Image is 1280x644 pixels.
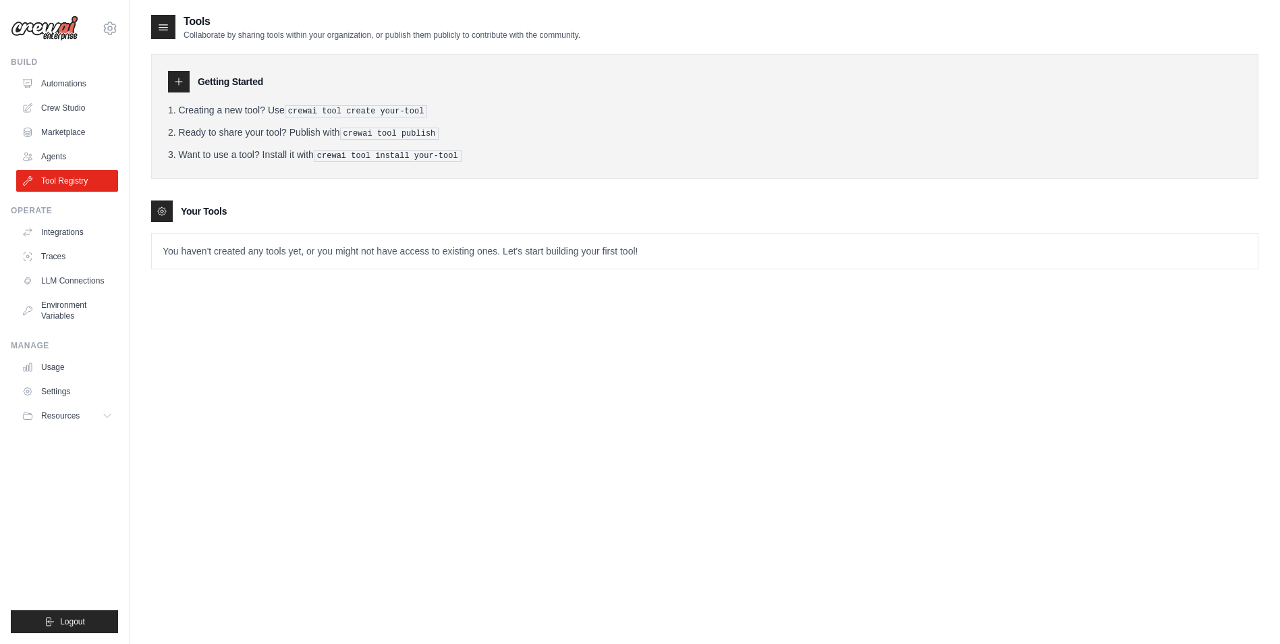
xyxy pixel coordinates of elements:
a: Integrations [16,221,118,243]
a: Traces [16,246,118,267]
a: Automations [16,73,118,95]
li: Creating a new tool? Use [168,103,1242,117]
a: Crew Studio [16,97,118,119]
a: Tool Registry [16,170,118,192]
button: Resources [16,405,118,427]
span: Resources [41,410,80,421]
a: Marketplace [16,122,118,143]
li: Ready to share your tool? Publish with [168,126,1242,140]
img: Logo [11,16,78,41]
h2: Tools [184,14,580,30]
li: Want to use a tool? Install it with [168,148,1242,162]
a: Agents [16,146,118,167]
p: Collaborate by sharing tools within your organization, or publish them publicly to contribute wit... [184,30,580,41]
pre: crewai tool install your-tool [314,150,462,162]
a: LLM Connections [16,270,118,292]
div: Manage [11,340,118,351]
pre: crewai tool create your-tool [285,105,428,117]
a: Settings [16,381,118,402]
a: Environment Variables [16,294,118,327]
a: Usage [16,356,118,378]
h3: Getting Started [198,75,263,88]
pre: crewai tool publish [340,128,439,140]
span: Logout [60,616,85,627]
button: Logout [11,610,118,633]
h3: Your Tools [181,205,227,218]
div: Operate [11,205,118,216]
p: You haven't created any tools yet, or you might not have access to existing ones. Let's start bui... [152,234,1258,269]
div: Build [11,57,118,68]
